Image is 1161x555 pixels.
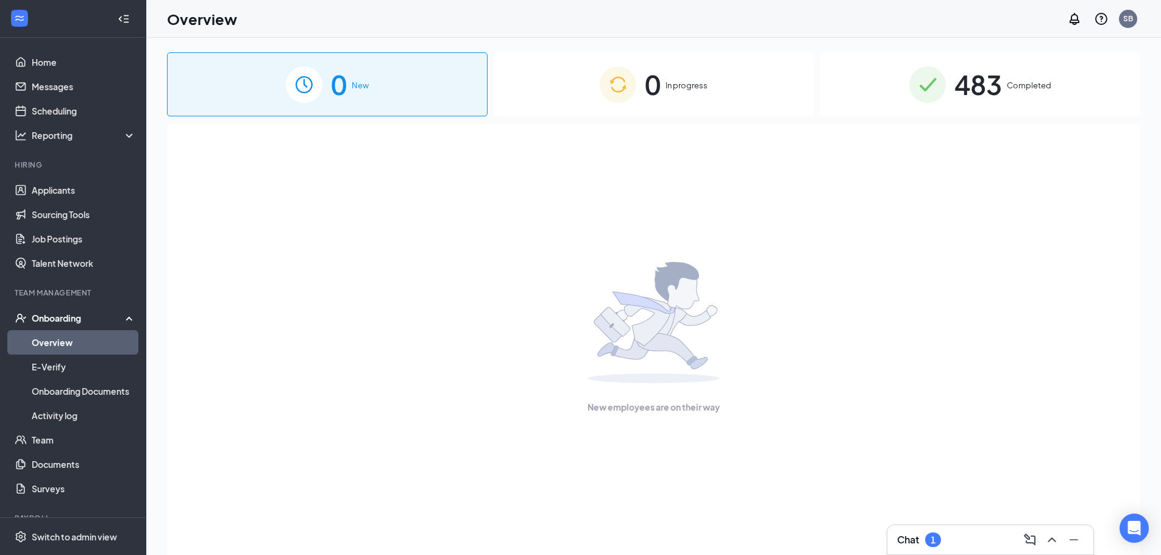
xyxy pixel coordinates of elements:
span: 0 [331,63,347,105]
h1: Overview [167,9,237,29]
a: Activity log [32,403,136,428]
svg: ComposeMessage [1023,532,1037,547]
h3: Chat [897,533,919,546]
a: Documents [32,452,136,476]
div: Open Intercom Messenger [1120,514,1149,543]
a: E-Verify [32,355,136,379]
svg: ChevronUp [1045,532,1059,547]
span: New employees are on their way [588,400,720,414]
div: Payroll [15,513,133,523]
div: Reporting [32,129,137,141]
a: Scheduling [32,99,136,123]
div: Team Management [15,288,133,298]
a: Home [32,50,136,74]
div: Switch to admin view [32,531,117,543]
a: Team [32,428,136,452]
a: Onboarding Documents [32,379,136,403]
button: Minimize [1064,530,1084,550]
button: ChevronUp [1042,530,1062,550]
a: Messages [32,74,136,99]
a: Job Postings [32,227,136,251]
svg: QuestionInfo [1094,12,1109,26]
span: In progress [666,79,708,91]
span: Completed [1007,79,1051,91]
svg: UserCheck [15,312,27,324]
svg: WorkstreamLogo [13,12,26,24]
a: Overview [32,330,136,355]
div: 1 [931,535,936,545]
span: 483 [954,63,1002,105]
a: Surveys [32,476,136,501]
div: Hiring [15,160,133,170]
svg: Notifications [1067,12,1082,26]
svg: Settings [15,531,27,543]
div: SB [1123,13,1133,24]
svg: Analysis [15,129,27,141]
span: 0 [645,63,661,105]
a: Talent Network [32,251,136,275]
a: Applicants [32,178,136,202]
button: ComposeMessage [1020,530,1040,550]
span: New [352,79,369,91]
div: Onboarding [32,312,126,324]
a: Sourcing Tools [32,202,136,227]
svg: Minimize [1067,532,1081,547]
svg: Collapse [118,13,130,25]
